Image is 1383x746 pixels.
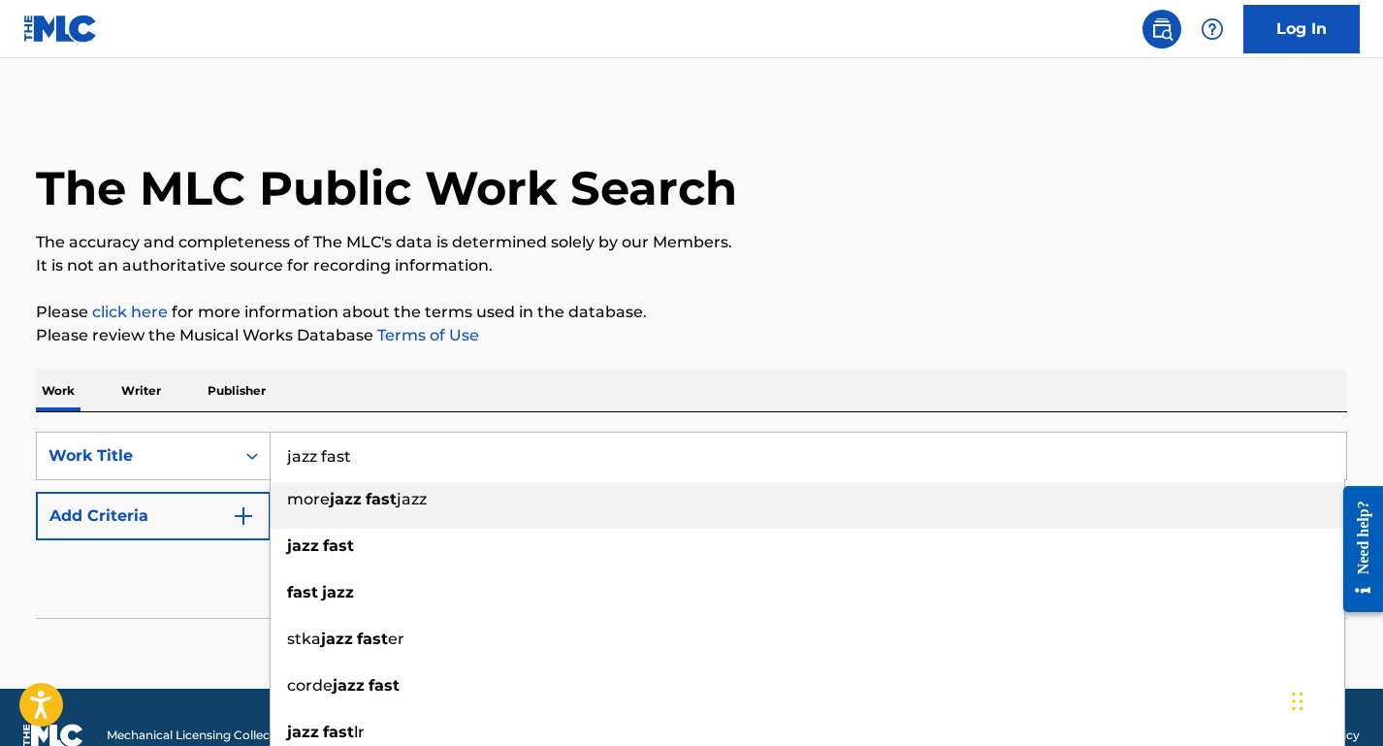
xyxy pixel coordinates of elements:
[1286,653,1383,746] iframe: Chat Widget
[357,630,388,648] strong: fast
[107,727,332,744] span: Mechanical Licensing Collective © 2025
[36,492,271,540] button: Add Criteria
[36,231,1347,254] p: The accuracy and completeness of The MLC's data is determined solely by our Members.
[366,490,397,508] strong: fast
[1193,10,1232,49] div: Help
[354,723,365,741] span: lr
[36,254,1347,277] p: It is not an authoritative source for recording information.
[323,536,354,555] strong: fast
[1142,10,1181,49] a: Public Search
[322,583,354,601] strong: jazz
[1292,672,1303,730] div: Drag
[287,676,333,695] span: corde
[373,326,479,344] a: Terms of Use
[333,676,365,695] strong: jazz
[287,630,321,648] span: stka
[1243,5,1360,53] a: Log In
[48,444,223,468] div: Work Title
[369,676,400,695] strong: fast
[287,490,330,508] span: more
[330,490,362,508] strong: jazz
[115,371,167,411] p: Writer
[232,504,255,528] img: 9d2ae6d4665cec9f34b9.svg
[92,303,168,321] a: click here
[287,536,319,555] strong: jazz
[323,723,354,741] strong: fast
[287,723,319,741] strong: jazz
[202,371,272,411] p: Publisher
[36,432,1347,618] form: Search Form
[36,301,1347,324] p: Please for more information about the terms used in the database.
[1329,471,1383,628] iframe: Resource Center
[1201,17,1224,41] img: help
[23,15,98,43] img: MLC Logo
[36,324,1347,347] p: Please review the Musical Works Database
[287,583,318,601] strong: fast
[388,630,404,648] span: er
[321,630,353,648] strong: jazz
[36,159,737,217] h1: The MLC Public Work Search
[397,490,427,508] span: jazz
[1150,17,1174,41] img: search
[36,371,80,411] p: Work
